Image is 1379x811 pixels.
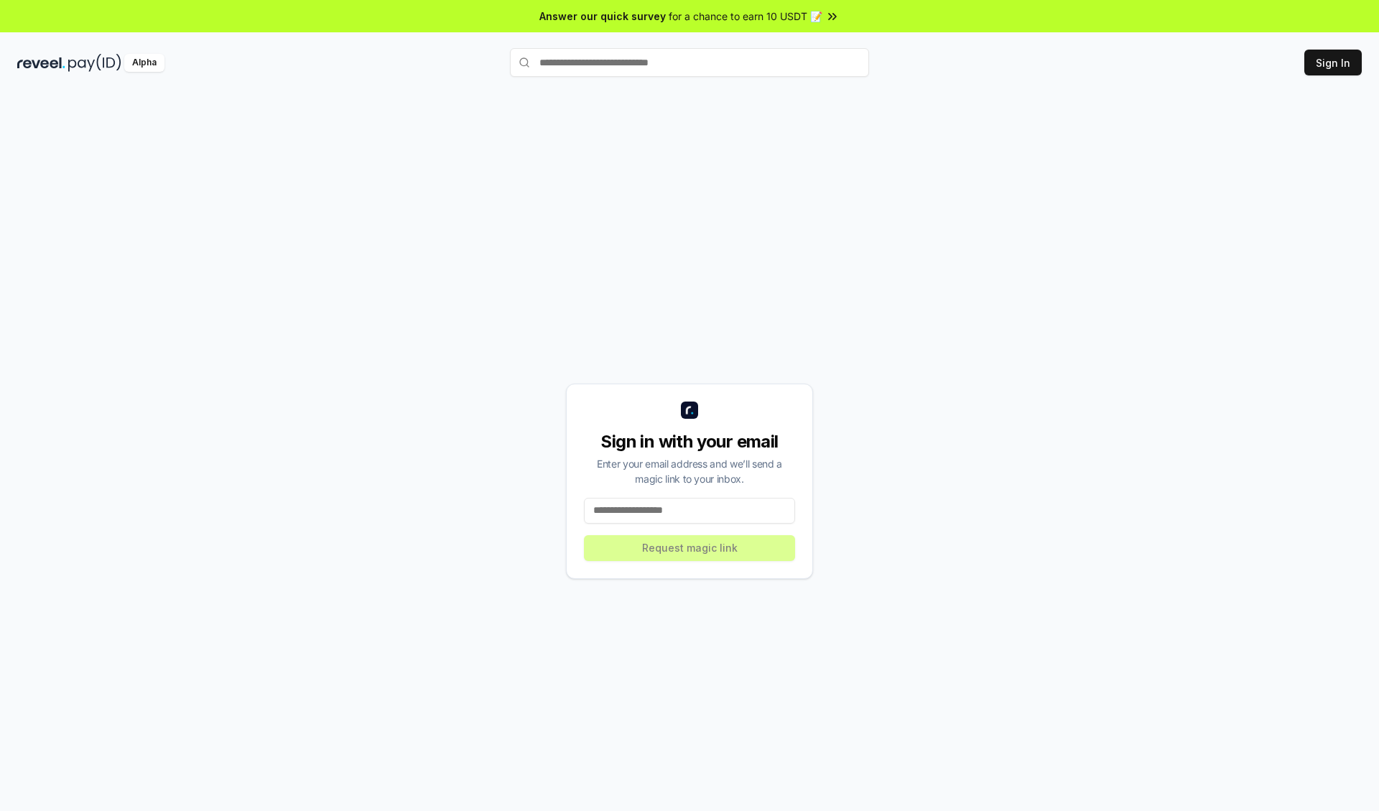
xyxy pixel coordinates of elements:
div: Enter your email address and we’ll send a magic link to your inbox. [584,456,795,486]
span: Answer our quick survey [539,9,666,24]
img: reveel_dark [17,54,65,72]
button: Sign In [1304,50,1362,75]
img: logo_small [681,402,698,419]
span: for a chance to earn 10 USDT 📝 [669,9,822,24]
div: Alpha [124,54,164,72]
div: Sign in with your email [584,430,795,453]
img: pay_id [68,54,121,72]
